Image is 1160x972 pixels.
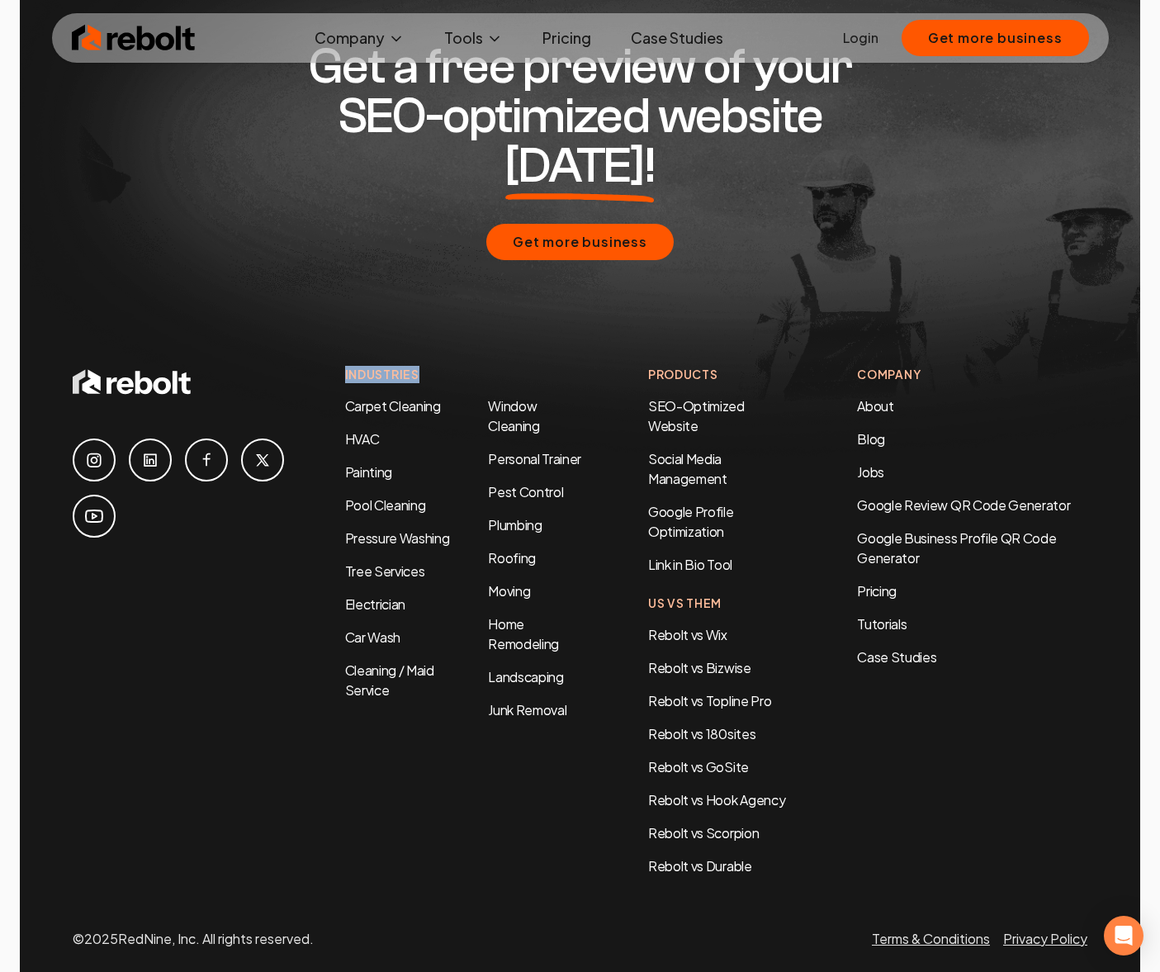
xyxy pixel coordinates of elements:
a: Rebolt vs Wix [648,626,727,643]
a: Jobs [857,463,884,481]
h4: Products [648,366,791,383]
a: SEO-Optimized Website [648,397,745,434]
a: Case Studies [857,647,1087,667]
a: Home Remodeling [488,615,559,652]
a: Tree Services [345,562,425,580]
a: Link in Bio Tool [648,556,732,573]
h4: Company [857,366,1087,383]
a: Cleaning / Maid Service [345,661,434,699]
img: Rebolt Logo [72,21,196,55]
a: Terms & Conditions [872,930,990,947]
a: Electrician [345,595,405,613]
a: Moving [488,582,530,600]
h4: Industries [345,366,582,383]
a: Rebolt vs Durable [648,857,752,875]
a: Pest Control [488,483,563,500]
a: Pricing [529,21,604,55]
button: Get more business [486,224,674,260]
a: Pricing [857,581,1087,601]
a: About [857,397,893,415]
h2: Get a free preview of your SEO-optimized website [263,42,897,191]
p: © 2025 RedNine, Inc. All rights reserved. [73,929,314,949]
a: Personal Trainer [488,450,581,467]
a: Rebolt vs Topline Pro [648,692,771,709]
a: Car Wash [345,628,400,646]
div: Open Intercom Messenger [1104,916,1143,955]
button: Company [301,21,418,55]
span: [DATE]! [505,141,655,191]
button: Tools [431,21,516,55]
a: Roofing [488,549,536,567]
button: Get more business [902,20,1089,56]
a: Login [843,28,878,48]
a: Junk Removal [488,701,566,718]
a: HVAC [345,430,380,448]
a: Rebolt vs Scorpion [648,824,759,842]
a: Rebolt vs Hook Agency [648,791,785,808]
h4: Us Vs Them [648,595,791,612]
a: Pool Cleaning [345,496,426,514]
a: Pressure Washing [345,529,450,547]
a: Rebolt vs GoSite [648,758,749,775]
a: Blog [857,430,885,448]
a: Landscaping [488,668,563,685]
a: Rebolt vs 180sites [648,725,755,742]
a: Social Media Management [648,450,727,487]
a: Google Business Profile QR Code Generator [857,529,1056,567]
a: Window Cleaning [488,397,539,434]
a: Plumbing [488,516,542,533]
a: Carpet Cleaning [345,397,441,415]
a: Rebolt vs Bizwise [648,659,751,676]
a: Google Review QR Code Generator [857,496,1070,514]
a: Case Studies [618,21,736,55]
a: Google Profile Optimization [648,503,734,540]
a: Tutorials [857,614,1087,634]
a: Painting [345,463,392,481]
a: Privacy Policy [1003,930,1087,947]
